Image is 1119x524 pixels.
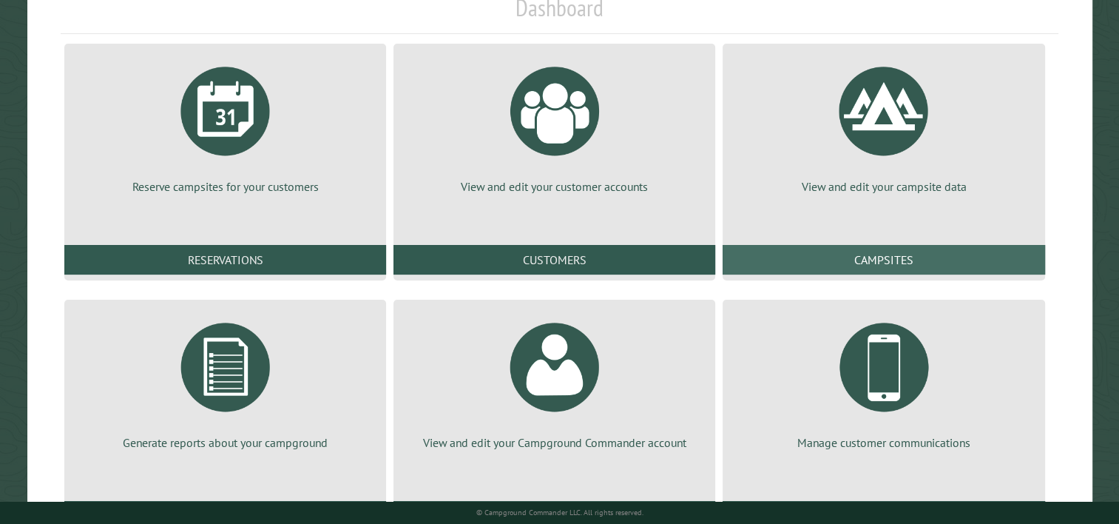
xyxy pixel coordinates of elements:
[740,56,1027,195] a: View and edit your campsite data
[82,312,368,451] a: Generate reports about your campground
[476,508,643,517] small: © Campground Commander LLC. All rights reserved.
[411,434,697,451] p: View and edit your Campground Commander account
[411,178,697,195] p: View and edit your customer accounts
[82,434,368,451] p: Generate reports about your campground
[411,312,697,451] a: View and edit your Campground Commander account
[64,245,386,275] a: Reservations
[723,245,1044,275] a: Campsites
[740,312,1027,451] a: Manage customer communications
[393,245,715,275] a: Customers
[82,178,368,195] p: Reserve campsites for your customers
[411,56,697,195] a: View and edit your customer accounts
[740,434,1027,451] p: Manage customer communications
[740,178,1027,195] p: View and edit your campsite data
[82,56,368,195] a: Reserve campsites for your customers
